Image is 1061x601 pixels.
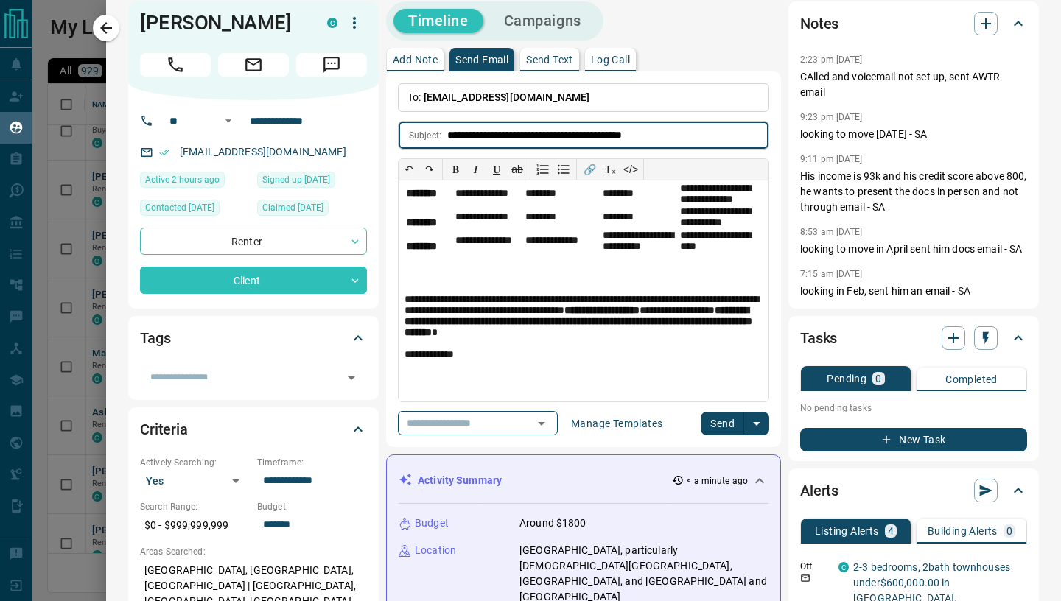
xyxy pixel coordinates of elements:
p: Timeframe: [257,456,367,469]
p: Log Call [591,55,630,65]
span: [EMAIL_ADDRESS][DOMAIN_NAME] [424,91,590,103]
p: 7:15 am [DATE] [800,269,863,279]
button: Open [531,413,552,434]
p: $0 - $999,999,999 [140,513,250,538]
div: Notes [800,6,1027,41]
button: Send [701,412,744,435]
div: Tags [140,320,367,356]
p: Budget [415,516,449,531]
p: To: [398,83,769,112]
p: Pending [827,373,866,384]
div: Thu Sep 04 2025 [140,200,250,220]
svg: Email Verified [159,147,169,158]
p: Budget: [257,500,367,513]
p: 0 [1006,526,1012,536]
p: Actively Searching: [140,456,250,469]
h2: Criteria [140,418,188,441]
button: 🔗 [579,159,600,180]
p: No pending tasks [800,397,1027,419]
span: Email [218,53,289,77]
p: Location [415,543,456,558]
p: Search Range: [140,500,250,513]
span: Call [140,53,211,77]
button: 𝐔 [486,159,507,180]
button: New Task [800,428,1027,451]
button: Bullet list [553,159,574,180]
p: 2:23 pm [DATE] [800,55,863,65]
button: ab [507,159,528,180]
h2: Alerts [800,479,838,502]
p: Around $1800 [519,516,586,531]
p: Send Text [526,55,573,65]
div: Alerts [800,473,1027,508]
p: CAlled and voicemail not set up, sent AWTR email [800,69,1027,100]
span: 𝐔 [493,164,500,175]
button: T̲ₓ [600,159,620,180]
div: Tasks [800,320,1027,356]
button: Timeline [393,9,483,33]
p: Completed [945,374,998,384]
span: Signed up [DATE] [262,172,330,187]
svg: Email [800,573,810,583]
button: Numbered list [533,159,553,180]
span: Claimed [DATE] [262,200,323,215]
button: Campaigns [489,9,596,33]
s: ab [511,164,523,175]
p: Activity Summary [418,473,502,488]
p: His income is 93k and his credit score above 800, he wants to present the docs in person and not ... [800,169,1027,215]
p: looking to move [DATE] - SA [800,127,1027,142]
div: Client [140,267,367,294]
a: [EMAIL_ADDRESS][DOMAIN_NAME] [180,146,346,158]
div: Mon Sep 15 2025 [140,172,250,192]
p: Subject: [409,129,441,142]
div: Wed Sep 12 2018 [257,172,367,192]
p: 4 [888,526,894,536]
div: condos.ca [327,18,337,28]
p: Areas Searched: [140,545,367,558]
div: Thu Sep 04 2025 [257,200,367,220]
p: Listing Alerts [815,526,879,536]
p: 9:23 pm [DATE] [800,112,863,122]
button: 𝑰 [466,159,486,180]
button: </> [620,159,641,180]
p: Off [800,560,830,573]
h1: [PERSON_NAME] [140,11,305,35]
span: Message [296,53,367,77]
p: < a minute ago [687,474,748,488]
p: looking to move in April sent him docs email - SA [800,242,1027,257]
div: condos.ca [838,562,849,572]
p: 9:11 pm [DATE] [800,154,863,164]
button: Manage Templates [562,412,671,435]
div: Renter [140,228,367,255]
div: split button [701,412,769,435]
p: Building Alerts [928,526,998,536]
button: ↶ [399,159,419,180]
h2: Tasks [800,326,837,350]
button: 𝐁 [445,159,466,180]
h2: Notes [800,12,838,35]
p: 8:53 am [DATE] [800,227,863,237]
div: Yes [140,469,250,493]
p: 0 [875,373,881,384]
button: ↷ [419,159,440,180]
p: Send Email [455,55,508,65]
button: Open [341,368,362,388]
div: Activity Summary< a minute ago [399,467,768,494]
span: Active 2 hours ago [145,172,220,187]
span: Contacted [DATE] [145,200,214,215]
button: Open [220,112,237,130]
p: Add Note [393,55,438,65]
h2: Tags [140,326,170,350]
div: Criteria [140,412,367,447]
p: looking in Feb, sent him an email - SA [800,284,1027,299]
